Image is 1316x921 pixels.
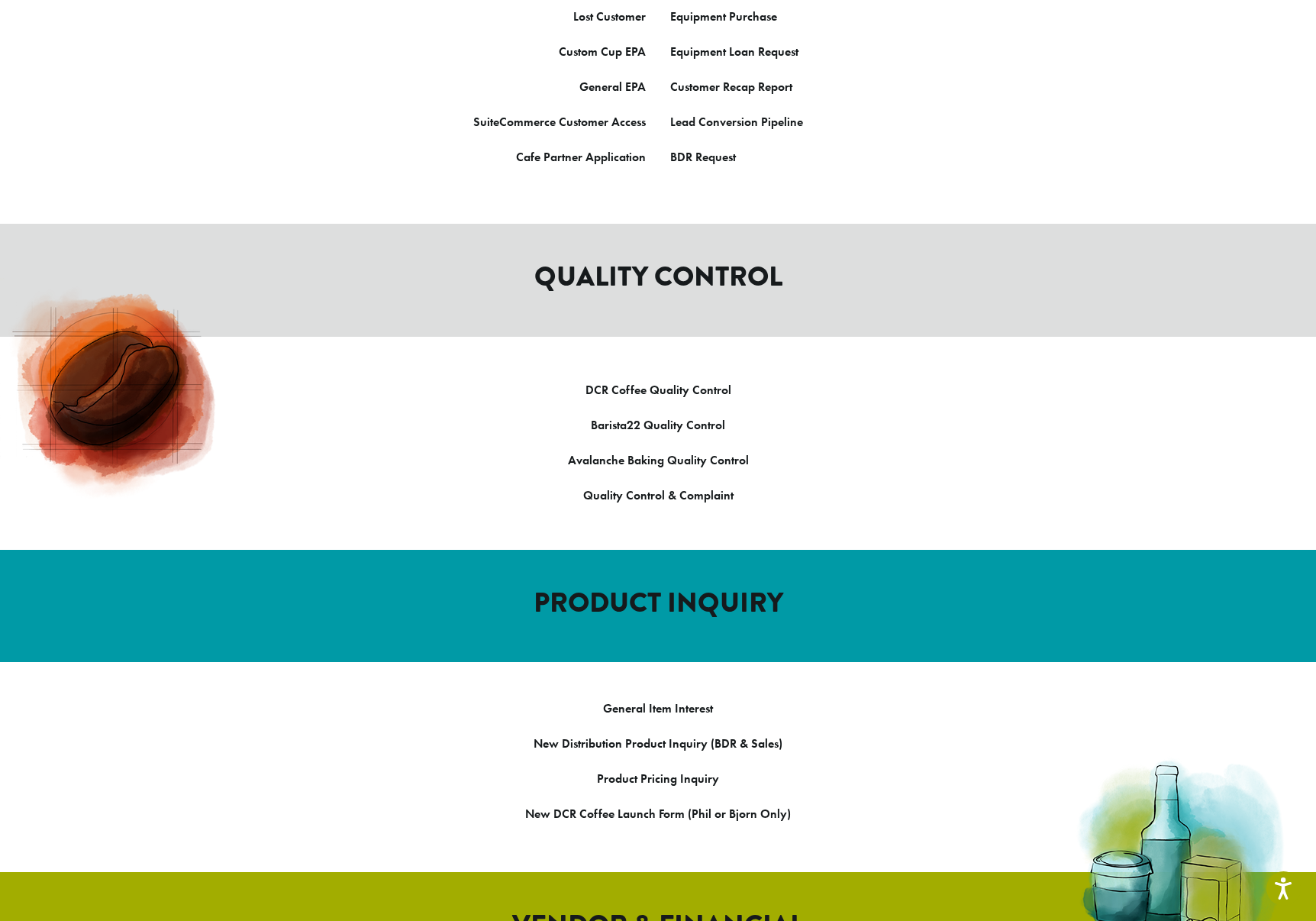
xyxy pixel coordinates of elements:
a: Barista22 Quality Control [591,417,725,433]
a: Custom Cup EPA [559,44,646,60]
h2: PRODUCT INQUIRY [223,587,1093,619]
a: Equipment Purcha [670,8,766,24]
a: DCR Coffee Quality Control [585,382,731,398]
a: General Item Interest [603,700,713,716]
a: BDR Request [670,149,736,165]
a: SuiteCommerce Customer Access [473,114,646,130]
a: Equipment Loan Request [670,44,798,60]
a: Lead Conversion Pipeline [670,114,803,130]
a: Lost Customer [573,8,646,24]
a: New DCR Coffee Launch Form (Phil or Bjorn Only) [525,806,791,822]
a: Customer Recap Report [670,79,792,95]
a: Avalanche Baking Quality Control [568,452,749,468]
a: Cafe Partner Application [516,149,646,165]
a: se [766,8,777,24]
a: General EPA [579,79,646,95]
a: New Distribution Product Inquiry (BDR & Sales) [534,735,782,751]
a: Product Pricing Inquiry [597,771,719,787]
h2: QUALITY CONTROL [223,260,1093,293]
a: Quality Control & Complaint [583,487,734,503]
